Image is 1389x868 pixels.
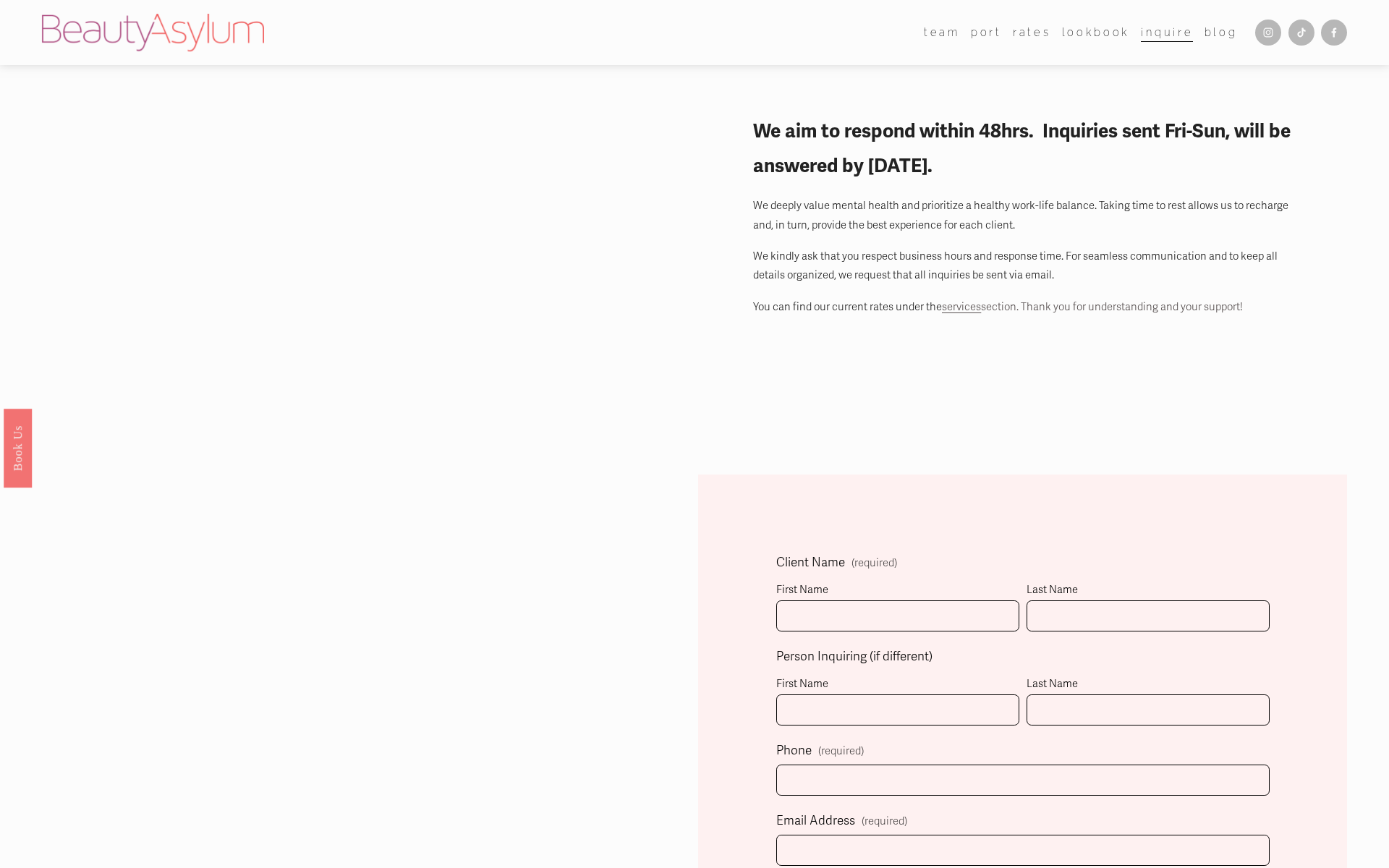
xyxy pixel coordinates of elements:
div: First Name [776,674,1019,694]
a: folder dropdown [924,22,960,43]
a: Instagram [1255,20,1281,46]
span: (required) [851,558,897,569]
a: port [971,22,1002,43]
span: Phone [776,740,812,762]
span: (required) [862,812,907,830]
a: Blog [1205,22,1238,43]
img: Beauty Asylum | Bridal Hair &amp; Makeup Charlotte &amp; Atlanta [42,14,264,51]
a: services [942,300,981,313]
div: Last Name [1027,674,1270,694]
a: Lookbook [1062,22,1130,43]
span: section. Thank you for understanding and your support! [981,300,1243,313]
a: Rates [1013,22,1050,43]
p: We kindly ask that you respect business hours and response time. For seamless communication and t... [753,247,1293,285]
p: You can find our current rates under the [753,297,1293,316]
p: We deeply value mental health and prioritize a healthy work-life balance. Taking time to rest all... [753,196,1293,234]
div: First Name [776,580,1019,600]
a: Book Us [4,409,32,488]
span: Client Name [776,552,845,574]
strong: We aim to respond within 48hrs. Inquiries sent Fri-Sun, will be answered by [DATE]. [753,119,1295,178]
div: Last Name [1027,580,1270,600]
span: (required) [818,746,864,757]
span: team [924,23,960,42]
span: Email Address [776,810,855,833]
a: Facebook [1321,20,1347,46]
a: TikTok [1288,20,1314,46]
a: Inquire [1141,22,1193,43]
span: Person Inquiring (if different) [776,646,933,668]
